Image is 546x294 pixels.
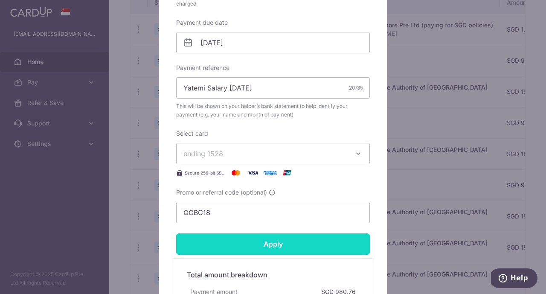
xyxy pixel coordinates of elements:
img: Visa [244,168,261,178]
label: Payment due date [176,18,228,27]
div: 20/35 [349,84,363,92]
span: Promo or referral code (optional) [176,188,267,197]
img: UnionPay [279,168,296,178]
span: Secure 256-bit SSL [185,169,224,176]
img: American Express [261,168,279,178]
iframe: Opens a widget where you can find more information [491,268,537,290]
input: DD / MM / YYYY [176,32,370,53]
span: ending 1528 [183,149,223,158]
img: Mastercard [227,168,244,178]
span: This will be shown on your helper’s bank statement to help identify your payment (e.g. your name ... [176,102,370,119]
h5: Total amount breakdown [187,270,359,280]
input: Apply [176,233,370,255]
button: ending 1528 [176,143,370,164]
label: Payment reference [176,64,229,72]
label: Select card [176,129,208,138]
